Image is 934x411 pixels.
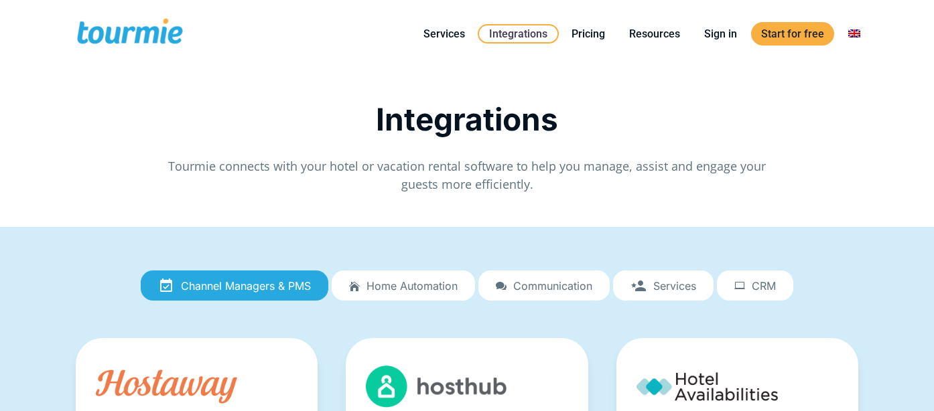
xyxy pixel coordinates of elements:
[653,280,696,292] span: Services
[332,270,475,301] a: Home automation
[751,22,834,46] a: Start for free
[717,270,793,301] a: CRM
[478,24,559,44] a: Integrations
[413,25,475,42] a: Services
[752,280,776,292] span: CRM
[181,280,311,292] span: Channel Managers & PMS
[141,270,328,301] a: Channel Managers & PMS
[513,280,592,292] span: Communication
[376,100,558,138] span: Integrations
[619,25,690,42] a: Resources
[478,270,610,301] a: Communication
[561,25,615,42] a: Pricing
[613,270,714,301] a: Services
[694,25,747,42] a: Sign in
[366,280,458,292] span: Home automation
[168,158,766,192] span: Tourmie connects with your hotel or vacation rental software to help you manage, assist and engag...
